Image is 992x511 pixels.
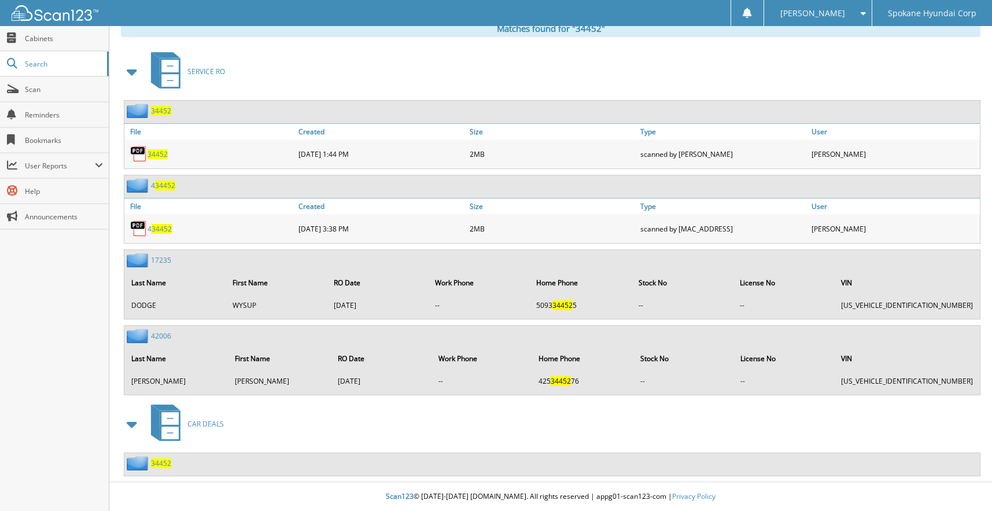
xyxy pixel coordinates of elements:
a: SERVICE RO [144,49,225,94]
a: Created [296,198,467,214]
td: 5093 5 [530,296,632,315]
td: -- [429,296,529,315]
th: Stock No [633,271,732,295]
span: User Reports [25,161,95,171]
th: License No [735,347,834,370]
div: 2MB [467,142,638,166]
span: Announcements [25,212,103,222]
a: User [809,124,980,139]
a: File [124,124,296,139]
a: Size [467,124,638,139]
img: PDF.png [130,220,147,237]
div: [PERSON_NAME] [809,142,980,166]
span: 34452 [155,181,175,190]
th: Stock No [635,347,733,370]
span: Scan123 [386,491,414,501]
td: [DATE] [328,296,428,315]
div: scanned by [MAC_ADDRESS] [637,217,809,240]
img: folder2.png [127,253,151,267]
span: 34452 [551,376,571,386]
a: Privacy Policy [672,491,716,501]
iframe: Chat Widget [934,455,992,511]
a: Type [637,124,809,139]
div: [DATE] 3:38 PM [296,217,467,240]
div: Matches found for "34452" [121,20,980,37]
span: Cabinets [25,34,103,43]
a: 434452 [147,224,172,234]
span: 34452 [552,300,573,310]
span: Search [25,59,101,69]
th: First Name [227,271,327,295]
img: folder2.png [127,456,151,470]
a: Size [467,198,638,214]
th: Home Phone [533,347,633,370]
th: Work Phone [429,271,529,295]
td: -- [735,372,834,391]
th: RO Date [328,271,428,295]
a: CAR DEALS [144,401,224,447]
a: Created [296,124,467,139]
img: scan123-logo-white.svg [12,5,98,21]
span: Scan [25,84,103,94]
a: User [809,198,980,214]
td: DODGE [126,296,226,315]
a: 17235 [151,255,171,265]
img: PDF.png [130,145,147,163]
th: First Name [229,347,331,370]
div: scanned by [PERSON_NAME] [637,142,809,166]
th: Last Name [126,347,228,370]
th: VIN [835,347,979,370]
span: Reminders [25,110,103,120]
a: Type [637,198,809,214]
th: Last Name [126,271,226,295]
a: 42006 [151,331,171,341]
td: -- [433,372,532,391]
td: [US_VEHICLE_IDENTIFICATION_NUMBER] [835,372,979,391]
a: 434452 [151,181,175,190]
div: [PERSON_NAME] [809,217,980,240]
a: 34452 [147,149,168,159]
th: VIN [835,271,979,295]
td: -- [633,296,732,315]
a: 34452 [151,458,171,468]
td: [PERSON_NAME] [126,372,228,391]
span: SERVICE RO [187,67,225,76]
th: License No [734,271,834,295]
img: folder2.png [127,329,151,343]
div: [DATE] 1:44 PM [296,142,467,166]
span: [PERSON_NAME] [780,10,845,17]
span: CAR DEALS [187,419,224,429]
th: Home Phone [530,271,632,295]
td: -- [635,372,733,391]
td: -- [734,296,834,315]
td: [PERSON_NAME] [229,372,331,391]
img: folder2.png [127,104,151,118]
div: © [DATE]-[DATE] [DOMAIN_NAME]. All rights reserved | appg01-scan123-com | [109,483,992,511]
span: Spokane Hyundai Corp [888,10,976,17]
a: 34452 [151,106,171,116]
a: File [124,198,296,214]
td: 425 76 [533,372,633,391]
td: [US_VEHICLE_IDENTIFICATION_NUMBER] [835,296,979,315]
td: WYSUP [227,296,327,315]
span: 34452 [152,224,172,234]
th: RO Date [332,347,432,370]
span: Bookmarks [25,135,103,145]
span: Help [25,186,103,196]
td: [DATE] [332,372,432,391]
th: Work Phone [433,347,532,370]
div: 2MB [467,217,638,240]
img: folder2.png [127,178,151,193]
